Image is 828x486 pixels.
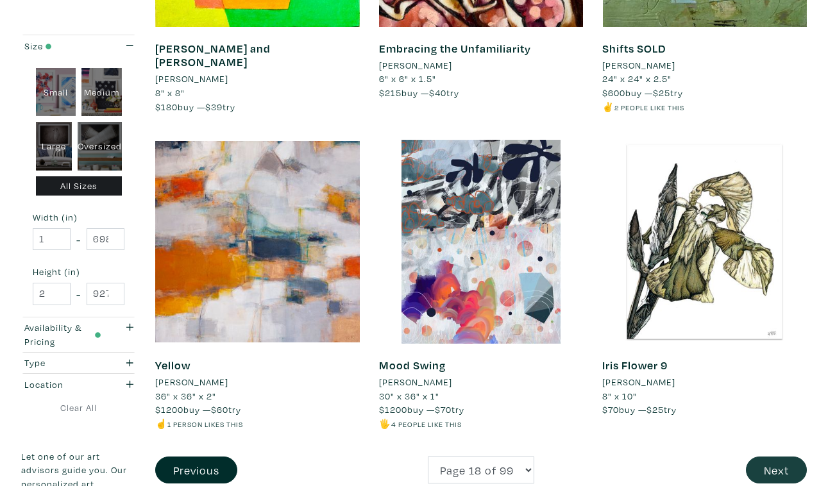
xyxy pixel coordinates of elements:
div: All Sizes [36,176,122,196]
div: Size [24,39,101,53]
span: - [76,231,81,248]
span: $60 [211,403,228,415]
span: $39 [205,101,223,113]
span: buy — try [602,87,683,99]
span: $25 [653,87,670,99]
a: Yellow [155,358,190,373]
span: - [76,285,81,303]
span: buy — try [155,101,235,113]
li: 🖐️ [379,417,584,431]
a: Shifts SOLD [602,41,666,56]
small: 2 people like this [614,103,684,112]
span: buy — try [602,403,677,415]
span: $70 [435,403,452,415]
a: [PERSON_NAME] [155,72,360,86]
span: $215 [379,87,401,99]
span: $40 [429,87,446,99]
span: $1200 [155,403,183,415]
li: [PERSON_NAME] [379,58,452,72]
div: Medium [81,68,122,117]
li: [PERSON_NAME] [155,375,228,389]
a: [PERSON_NAME] [379,58,584,72]
div: Large [36,122,72,171]
li: [PERSON_NAME] [155,72,228,86]
div: Type [24,356,101,370]
div: Location [24,378,101,392]
a: [PERSON_NAME] [155,375,360,389]
div: Small [36,68,76,117]
a: [PERSON_NAME] and [PERSON_NAME] [155,41,271,70]
button: Previous [155,457,237,484]
button: Location [21,374,136,395]
li: ✌️ [602,100,807,114]
small: 1 person likes this [167,419,243,429]
a: Embracing the Unfamiliarity [379,41,531,56]
button: Next [746,457,807,484]
span: 8" x 10" [602,390,637,402]
span: buy — try [379,87,459,99]
div: Availability & Pricing [24,321,101,348]
a: Iris Flower 9 [602,358,668,373]
small: Width (in) [33,213,124,222]
span: $25 [646,403,664,415]
span: 36" x 36" x 2" [155,390,216,402]
span: 24" x 24" x 2.5" [602,72,672,85]
a: Clear All [21,401,136,415]
span: buy — try [155,403,241,415]
button: Availability & Pricing [21,317,136,352]
span: $180 [155,101,178,113]
li: ☝️ [155,417,360,431]
a: Mood Swing [379,358,446,373]
button: Type [21,353,136,374]
div: Oversized [78,122,122,171]
span: $70 [602,403,619,415]
a: [PERSON_NAME] [379,375,584,389]
a: [PERSON_NAME] [602,58,807,72]
a: [PERSON_NAME] [602,375,807,389]
span: $600 [602,87,625,99]
button: Size [21,35,136,56]
span: buy — try [379,403,464,415]
li: [PERSON_NAME] [602,375,675,389]
span: $1200 [379,403,407,415]
small: 4 people like this [391,419,462,429]
span: 6" x 6" x 1.5" [379,72,436,85]
li: [PERSON_NAME] [602,58,675,72]
li: [PERSON_NAME] [379,375,452,389]
span: 30" x 36" x 1" [379,390,439,402]
span: 8" x 8" [155,87,185,99]
small: Height (in) [33,267,124,276]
